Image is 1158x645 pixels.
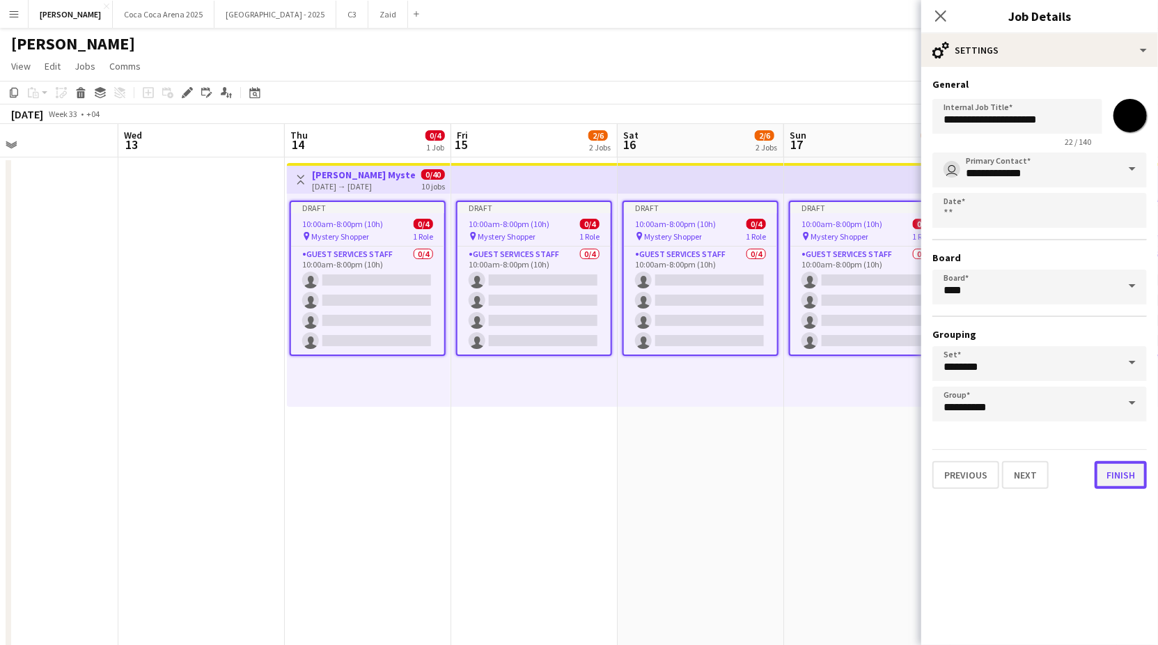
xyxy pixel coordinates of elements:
h3: Grouping [932,328,1147,341]
span: Mystery Shopper [811,231,868,242]
span: 1 Role [579,231,600,242]
a: View [6,57,36,75]
span: Mystery Shopper [478,231,535,242]
button: Previous [932,461,999,489]
a: Edit [39,57,66,75]
app-job-card: Draft10:00am-8:00pm (10h)0/4 Mystery Shopper1 RoleGuest Services Staff0/410:00am-8:00pm (10h) [623,201,778,356]
span: Comms [109,60,141,72]
span: Jobs [75,60,95,72]
span: 0/4 [746,219,766,229]
div: Draft [457,202,611,213]
div: +04 [86,109,100,119]
button: [PERSON_NAME] [29,1,113,28]
span: 10:00am-8:00pm (10h) [801,219,882,229]
span: 17 [788,137,806,153]
span: Edit [45,60,61,72]
span: 0/4 [913,219,932,229]
div: [DATE] → [DATE] [312,181,416,192]
span: 0/40 [421,169,445,180]
span: 15 [455,137,468,153]
span: 1 Role [413,231,433,242]
span: Wed [124,129,142,141]
span: 22 / 140 [1054,137,1102,147]
span: Sun [790,129,806,141]
h1: [PERSON_NAME] [11,33,135,54]
span: 10:00am-8:00pm (10h) [302,219,383,229]
h3: [PERSON_NAME] Mystery Shopper [312,169,416,181]
button: Next [1002,461,1049,489]
button: [GEOGRAPHIC_DATA] - 2025 [214,1,336,28]
span: 0/4 [425,130,445,141]
span: Week 33 [46,109,81,119]
span: 14 [288,137,308,153]
span: 16 [621,137,639,153]
div: Draft [291,202,444,213]
div: 2 Jobs [589,142,611,153]
h3: Job Details [921,7,1158,25]
span: 2/6 [755,130,774,141]
div: [DATE] [11,107,43,121]
span: 0/4 [580,219,600,229]
span: 1 Role [912,231,932,242]
span: Mystery Shopper [644,231,702,242]
span: View [11,60,31,72]
div: 1 Job [426,142,444,153]
app-job-card: Draft10:00am-8:00pm (10h)0/4 Mystery Shopper1 RoleGuest Services Staff0/410:00am-8:00pm (10h) [789,201,945,356]
span: Thu [290,129,308,141]
app-card-role: Guest Services Staff0/410:00am-8:00pm (10h) [457,247,611,355]
app-job-card: Draft10:00am-8:00pm (10h)0/4 Mystery Shopper1 RoleGuest Services Staff0/410:00am-8:00pm (10h) [456,201,612,356]
h3: General [932,78,1147,91]
button: Finish [1095,461,1147,489]
span: 13 [122,137,142,153]
app-card-role: Guest Services Staff0/410:00am-8:00pm (10h) [291,247,444,355]
a: Comms [104,57,146,75]
div: Settings [921,33,1158,67]
span: 2/6 [588,130,608,141]
span: 0/4 [414,219,433,229]
app-card-role: Guest Services Staff0/410:00am-8:00pm (10h) [624,247,777,355]
div: 2 Jobs [756,142,777,153]
span: Mystery Shopper [311,231,369,242]
span: Sat [623,129,639,141]
span: 10:00am-8:00pm (10h) [469,219,549,229]
div: 10 jobs [421,180,445,192]
div: Draft [624,202,777,213]
span: 1 Role [746,231,766,242]
button: C3 [336,1,368,28]
app-job-card: Draft10:00am-8:00pm (10h)0/4 Mystery Shopper1 RoleGuest Services Staff0/410:00am-8:00pm (10h) [290,201,446,356]
app-card-role: Guest Services Staff0/410:00am-8:00pm (10h) [790,247,944,355]
a: Jobs [69,57,101,75]
button: Zaid [368,1,408,28]
span: Fri [457,129,468,141]
div: Draft [790,202,944,213]
h3: Board [932,251,1147,264]
span: 10:00am-8:00pm (10h) [635,219,716,229]
button: Coca Coca Arena 2025 [113,1,214,28]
